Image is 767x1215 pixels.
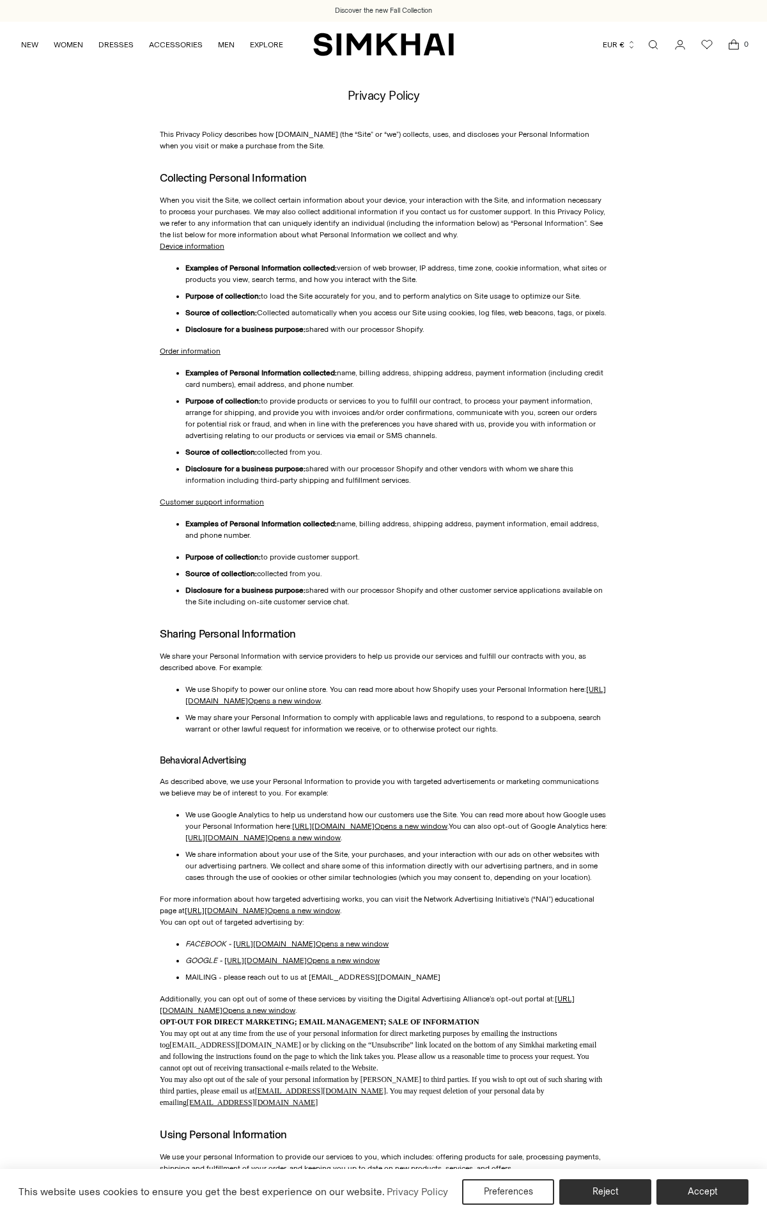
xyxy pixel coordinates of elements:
a: [URL][DOMAIN_NAME]Opens a new window [233,939,389,948]
li: to load the Site accurately for you, and to perform analytics on Site usage to optimize our Site. [185,290,607,302]
u: Order information [160,347,221,356]
button: EUR € [603,31,636,59]
li: shared with our processor Shopify. [185,324,607,335]
li: We use Google Analytics to help us understand how our customers use the Site. You can read more a... [185,809,607,843]
h2: Sharing Personal Information [160,628,607,640]
a: Discover the new Fall Collection [335,6,432,16]
u: Customer support information [160,498,264,506]
strong: Source of collection: [185,448,257,457]
i: FACEBOOK - [185,939,231,948]
button: Accept [656,1179,748,1205]
a: Go to the account page [667,32,693,58]
i: GOOGLE - [185,956,222,965]
button: Preferences [462,1179,554,1205]
a: Wishlist [694,32,720,58]
span: You may opt out at any time from the use of your personal information for direct marketing purpos... [160,1029,602,1095]
a: SIMKHAI [313,32,454,57]
a: DRESSES [98,31,134,59]
a: [EMAIL_ADDRESS][DOMAIN_NAME] [255,1086,386,1095]
strong: Source of collection: [185,569,257,578]
a: ACCESSORIES [149,31,203,59]
strong: Purpose of collection: [185,396,261,405]
strong: Examples of Personal Information collected: [185,368,337,377]
strong: Disclosure for a business purpose: [185,464,306,473]
li: collected from you. [185,446,607,458]
span: Opens a new window [222,1006,295,1015]
strong: Examples of Personal Information collected: [185,263,337,272]
span: Opens a new window [268,833,341,842]
span: 0 [740,38,752,50]
strong: Disclosure for a business purpose: [185,586,306,595]
span: OPT-OUT FOR DIRECT MARKETING; EMAIL MANAGEMENT; SALE OF INFORMATION [160,1017,479,1026]
li: We may share your Personal Information to comply with applicable laws and regulations, to respond... [185,712,607,735]
a: [URL][DOMAIN_NAME]Opens a new window [160,994,575,1015]
span: . You may request deletion of your personal data by emailing [160,1086,545,1107]
a: Open search modal [640,32,666,58]
u: Device information [160,242,224,251]
li: Collected automatically when you access our Site using cookies, log files, web beacons, tags, or ... [185,307,607,318]
a: [URL][DOMAIN_NAME]Opens a new window [224,956,380,965]
li: version of web browser, IP address, time zone, cookie information, what sites or products you vie... [185,262,607,285]
a: [URL][DOMAIN_NAME]Opens a new window [185,906,340,915]
li: shared with our processor Shopify and other customer service applications available on the Site i... [185,584,607,607]
span: Opens a new window [267,906,340,915]
a: [URL][DOMAIN_NAME]Opens a new window [292,822,447,831]
h3: Behavioral Advertising [160,755,607,765]
h2: Collecting Personal Information [160,172,607,184]
li: collected from you. [185,568,607,579]
h1: Privacy Policy [348,89,419,103]
a: MEN [218,31,235,59]
strong: Disclosure for a business purpose: [185,325,306,334]
a: [URL][DOMAIN_NAME]Opens a new window [185,685,606,705]
li: name, billing address, shipping address, payment information, email address, and phone number. [185,518,607,541]
strong: Source of collection: [185,308,257,317]
strong: Purpose of collection: [185,553,261,561]
li: name, billing address, shipping address, payment information (including credit card numbers), ema... [185,367,607,390]
span: Opens a new window [316,939,389,948]
button: Reject [559,1179,651,1205]
a: EXPLORE [250,31,283,59]
strong: Purpose of collection: [185,292,261,301]
li: to provide customer support. [185,551,607,563]
a: [URL][DOMAIN_NAME]Opens a new window [185,833,341,842]
span: Opens a new window [375,822,447,831]
a: WOMEN [54,31,83,59]
li: We use Shopify to power our online store. You can read more about how Shopify uses your Personal ... [185,684,607,707]
a: [EMAIL_ADDRESS][DOMAIN_NAME] [187,1098,318,1107]
strong: Examples of Personal Information collected: [185,519,337,528]
a: Privacy Policy (opens in a new tab) [385,1182,450,1202]
li: shared with our processor Shopify and other vendors with whom we share this information including... [185,463,607,486]
a: NEW [21,31,38,59]
h2: Using Personal Information [160,1129,607,1141]
li: We share information about your use of the Site, your purchases, and your interaction with our ad... [185,849,607,883]
li: to provide products or services to you to fulfill our contract, to process your payment informati... [185,395,607,441]
a: o [166,1040,169,1049]
span: This website uses cookies to ensure you get the best experience on our website. [19,1186,385,1198]
span: Opens a new window [307,956,380,965]
a: Open cart modal [721,32,747,58]
span: Opens a new window [248,696,321,705]
li: MAILING - please reach out to us at [EMAIL_ADDRESS][DOMAIN_NAME] [185,971,607,983]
